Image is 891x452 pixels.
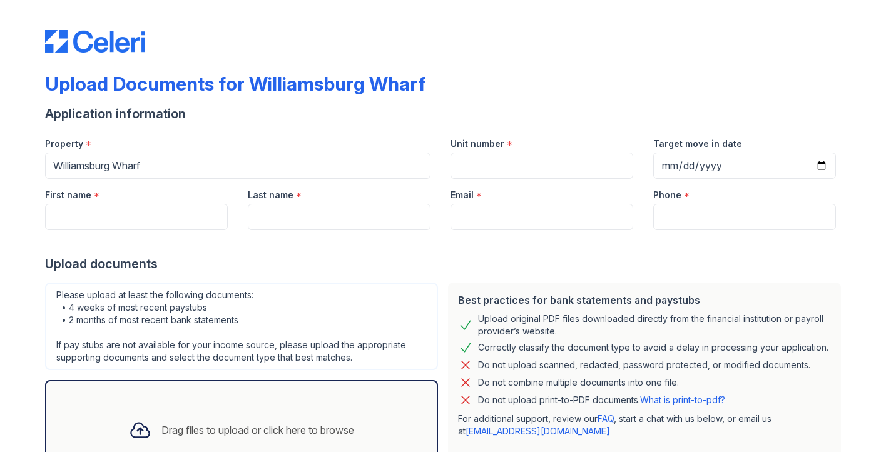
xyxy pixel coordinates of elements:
[478,313,831,338] div: Upload original PDF files downloaded directly from the financial institution or payroll provider’...
[45,30,145,53] img: CE_Logo_Blue-a8612792a0a2168367f1c8372b55b34899dd931a85d93a1a3d3e32e68fde9ad4.png
[45,105,846,123] div: Application information
[451,189,474,201] label: Email
[478,375,679,390] div: Do not combine multiple documents into one file.
[478,358,810,373] div: Do not upload scanned, redacted, password protected, or modified documents.
[653,189,681,201] label: Phone
[466,426,610,436] a: [EMAIL_ADDRESS][DOMAIN_NAME]
[598,413,614,424] a: FAQ
[248,189,293,201] label: Last name
[458,293,831,308] div: Best practices for bank statements and paystubs
[653,138,742,150] label: Target move in date
[45,73,425,95] div: Upload Documents for Williamsburg Wharf
[458,413,831,438] p: For additional support, review our , start a chat with us below, or email us at
[478,394,725,406] p: Do not upload print-to-PDF documents.
[45,189,91,201] label: First name
[45,138,83,150] label: Property
[451,138,504,150] label: Unit number
[478,340,828,355] div: Correctly classify the document type to avoid a delay in processing your application.
[161,423,354,438] div: Drag files to upload or click here to browse
[640,394,725,405] a: What is print-to-pdf?
[45,255,846,273] div: Upload documents
[45,283,438,370] div: Please upload at least the following documents: • 4 weeks of most recent paystubs • 2 months of m...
